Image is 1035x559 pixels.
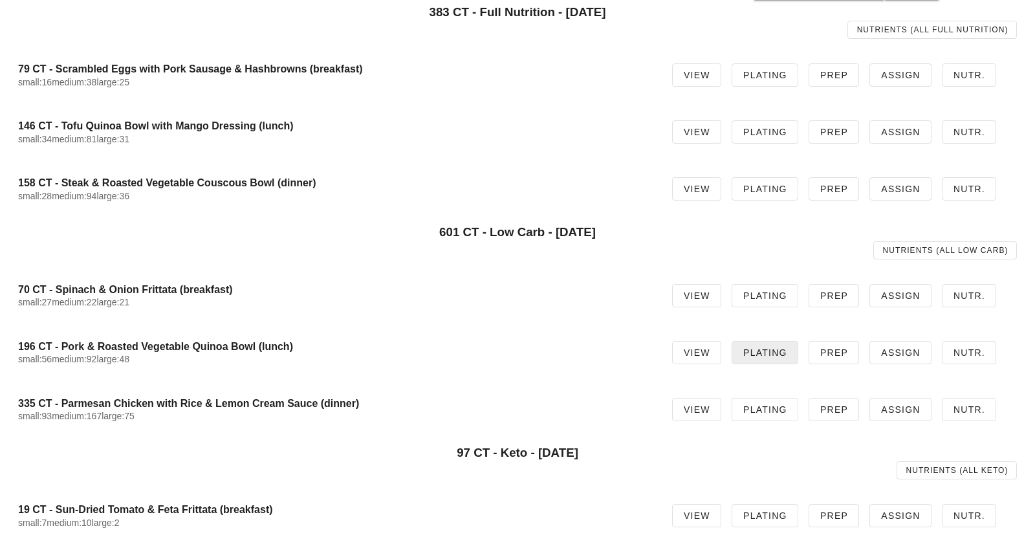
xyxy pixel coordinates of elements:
span: small:93 [18,411,52,421]
a: Assign [869,63,931,87]
a: Nutr. [942,120,996,144]
a: Nutrients (all Full Nutrition) [847,21,1017,39]
a: View [672,398,721,421]
h4: 158 CT - Steak & Roasted Vegetable Couscous Bowl (dinner) [18,177,651,189]
a: View [672,504,721,527]
span: large:48 [96,354,129,364]
span: View [683,127,710,137]
a: Nutr. [942,284,996,307]
span: Nutr. [953,184,985,194]
span: small:16 [18,77,52,87]
a: Nutr. [942,63,996,87]
span: Nutr. [953,70,985,80]
a: Assign [869,398,931,421]
a: Prep [809,504,859,527]
span: View [683,404,710,415]
a: Nutrients (all Keto) [897,461,1017,479]
a: Nutr. [942,398,996,421]
a: Plating [732,504,798,527]
span: Prep [820,127,848,137]
span: Assign [880,404,921,415]
span: View [683,290,710,301]
span: Assign [880,290,921,301]
span: medium:22 [52,297,96,307]
a: Assign [869,504,931,527]
span: Nutr. [953,347,985,358]
span: Plating [743,290,787,301]
h3: 97 CT - Keto - [DATE] [18,446,1017,460]
span: Nutr. [953,510,985,521]
span: medium:92 [52,354,96,364]
span: Nutr. [953,290,985,301]
span: medium:38 [52,77,96,87]
a: Prep [809,120,859,144]
span: Prep [820,184,848,194]
span: Assign [880,510,921,521]
span: Prep [820,290,848,301]
a: View [672,284,721,307]
a: View [672,177,721,201]
span: large:2 [92,518,120,528]
span: Plating [743,347,787,358]
span: View [683,184,710,194]
a: Prep [809,341,859,364]
a: Assign [869,177,931,201]
span: Assign [880,184,921,194]
span: large:25 [96,77,129,87]
a: Plating [732,284,798,307]
span: large:36 [96,191,129,201]
span: Nutr. [953,404,985,415]
span: small:27 [18,297,52,307]
span: Nutrients (all Full Nutrition) [856,25,1008,34]
h4: 335 CT - Parmesan Chicken with Rice & Lemon Cream Sauce (dinner) [18,397,651,410]
span: Plating [743,404,787,415]
a: Prep [809,398,859,421]
span: View [683,70,710,80]
a: Nutr. [942,341,996,364]
a: Plating [732,63,798,87]
h4: 146 CT - Tofu Quinoa Bowl with Mango Dressing (lunch) [18,120,651,132]
a: Plating [732,177,798,201]
h4: 70 CT - Spinach & Onion Frittata (breakfast) [18,283,651,296]
a: Plating [732,341,798,364]
a: Prep [809,177,859,201]
a: Prep [809,63,859,87]
span: small:56 [18,354,52,364]
span: View [683,347,710,358]
span: large:31 [96,134,129,144]
a: Assign [869,284,931,307]
span: Assign [880,347,921,358]
span: Assign [880,70,921,80]
h3: 601 CT - Low Carb - [DATE] [18,225,1017,239]
a: Plating [732,120,798,144]
span: Plating [743,70,787,80]
span: Prep [820,404,848,415]
span: small:7 [18,518,47,528]
span: Nutr. [953,127,985,137]
span: medium:94 [52,191,96,201]
span: small:34 [18,134,52,144]
span: medium:167 [52,411,102,421]
a: Nutr. [942,177,996,201]
a: Nutr. [942,504,996,527]
span: Prep [820,510,848,521]
span: Nutrients (all Keto) [905,466,1008,475]
h4: 79 CT - Scrambled Eggs with Pork Sausage & Hashbrowns (breakfast) [18,63,651,75]
span: Prep [820,70,848,80]
span: medium:81 [52,134,96,144]
h4: 19 CT - Sun-Dried Tomato & Feta Frittata (breakfast) [18,503,651,516]
h4: 196 CT - Pork & Roasted Vegetable Quinoa Bowl (lunch) [18,340,651,353]
a: View [672,63,721,87]
span: large:75 [102,411,135,421]
span: medium:10 [47,518,91,528]
a: View [672,120,721,144]
a: Assign [869,120,931,144]
span: View [683,510,710,521]
a: Plating [732,398,798,421]
span: small:28 [18,191,52,201]
h3: 383 CT - Full Nutrition - [DATE] [18,5,1017,19]
span: Prep [820,347,848,358]
span: large:21 [96,297,129,307]
a: View [672,341,721,364]
a: Prep [809,284,859,307]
